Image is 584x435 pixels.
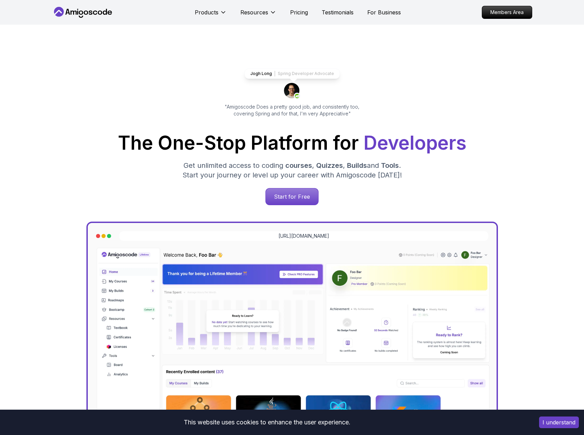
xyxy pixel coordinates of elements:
a: For Business [367,8,401,16]
p: Get unlimited access to coding , , and . Start your journey or level up your career with Amigosco... [177,161,407,180]
p: Start for Free [266,188,318,205]
div: This website uses cookies to enhance the user experience. [5,415,529,430]
span: Developers [363,132,466,154]
img: josh long [284,83,300,99]
span: Builds [347,161,367,170]
p: Jogh Long [250,71,272,76]
a: [URL][DOMAIN_NAME] [278,233,329,239]
p: Products [195,8,218,16]
a: Start for Free [265,188,319,205]
span: Tools [381,161,399,170]
a: Pricing [290,8,308,16]
p: Spring Developer Advocate [278,71,334,76]
button: Products [195,8,227,22]
button: Accept cookies [539,417,579,428]
p: "Amigoscode Does a pretty good job, and consistently too, covering Spring and for that, I'm very ... [215,103,369,117]
p: Resources [240,8,268,16]
a: Testimonials [322,8,354,16]
span: courses [285,161,312,170]
a: Members Area [482,6,532,19]
button: Resources [240,8,276,22]
span: Quizzes [316,161,343,170]
h1: The One-Stop Platform for [58,134,527,152]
